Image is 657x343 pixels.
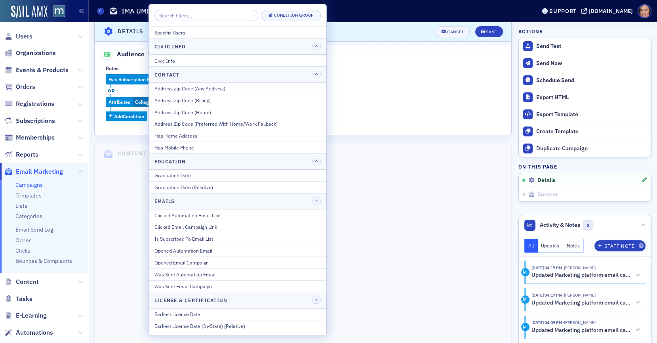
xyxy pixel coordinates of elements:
[149,268,326,280] button: Was Sent Automation Email
[436,26,470,37] button: Cancel
[154,184,321,191] div: Graduation Date (Relative)
[638,4,651,18] span: Profile
[519,140,651,157] button: Duplicate Campaign
[536,145,647,152] div: Duplicate Campaign
[16,328,53,337] span: Automations
[16,150,38,159] span: Reports
[16,133,55,142] span: Memberships
[149,106,326,118] button: Address Zip Code (Home)
[531,326,640,334] button: Updated Marketing platform email campaign: IMA UMD Networking Pizza Event | Email 1
[536,43,647,50] div: Send Test
[583,220,593,230] span: 0
[4,167,63,176] a: Email Marketing
[521,323,529,331] div: Activity
[149,55,326,66] button: Civic Info
[147,50,267,58] span: 1,655 Subscribers
[149,94,326,106] button: Address Zip Code (Billing)
[154,247,321,254] div: Opened Automation Email
[149,245,326,257] button: Opened Automation Email
[519,89,651,106] a: Export HTML
[4,328,53,337] a: Automations
[154,271,321,278] div: Was Sent Automation Email
[16,295,32,303] span: Tasks
[475,26,503,37] button: Save
[149,320,326,332] button: Earliest License Date (In-State) (Relative)
[604,244,634,248] div: Staff Note
[531,265,562,270] time: 8/27/2025 04:17 PM
[531,320,562,325] time: 8/27/2025 04:09 PM
[486,30,497,34] div: Save
[4,66,69,75] a: Events & Products
[149,130,326,142] button: Has Home Address
[154,10,258,21] input: Search filters...
[15,237,32,244] a: Opens
[154,158,186,165] h4: Education
[519,106,651,123] a: Export Template
[16,32,32,41] span: Users
[149,233,326,245] button: Is Subscribed To Email List
[154,297,227,304] h4: License & Certification
[154,43,186,50] h4: Civic Info
[122,6,258,16] h1: IMA UMD Networking Pizza Event | Email 1
[15,213,42,220] a: Categories
[562,320,596,325] span: Katie Foo
[4,100,54,108] a: Registrations
[102,49,145,60] span: Audience
[11,6,48,18] img: SailAMX
[154,259,321,266] div: Opened Email Campaign
[16,167,63,176] span: Email Marketing
[135,99,189,105] span: College Student, student
[149,142,326,153] button: Has Mobile Phone
[106,88,118,94] span: or
[106,74,270,84] div: [Primary Membership] Student Member
[4,278,39,286] a: Content
[519,72,651,89] button: Schedule Send
[15,247,30,254] a: Clicks
[594,240,646,251] button: Staff Note
[538,239,564,253] button: Updates
[154,322,321,330] div: Earliest License Date (In-State) (Relative)
[106,84,118,97] button: or
[274,13,314,17] div: Condition Group
[48,5,65,19] a: View Homepage
[16,311,47,320] span: E-Learning
[149,257,326,268] button: Opened Email Campaign
[149,118,326,130] button: Address Zip Code (Preferred With Home/Work Fallback)
[531,271,640,280] button: Updated Marketing platform email campaign: IMA UMD Networking Pizza Event | Email 1
[154,85,321,92] div: Address Zip Code (Any Address)
[154,71,180,78] h4: Contact
[521,295,529,304] div: Activity
[16,278,39,286] span: Content
[16,100,54,108] span: Registrations
[537,191,558,198] span: Content
[562,292,596,298] span: Katie Foo
[106,65,118,71] div: Rules
[118,28,144,36] h4: Details
[154,223,321,230] div: Clicked Email Campaign Link
[519,55,651,72] button: Send Now
[15,257,72,264] a: Bounces & Complaints
[154,144,321,151] div: Has Mobile Phone
[521,268,529,276] div: Activity
[531,299,640,307] button: Updated Marketing platform email campaign: IMA UMD Networking Pizza Event | Email 1
[154,197,174,205] h4: Emails
[149,209,326,221] button: Clicked Automation Email Link
[154,97,321,104] div: Address Zip Code (Billing)
[524,239,538,253] button: All
[154,334,321,341] div: Earliest License Date (Out-of-State) (Relative)
[531,292,562,298] time: 8/27/2025 04:17 PM
[531,299,632,307] h5: Updated Marketing platform email campaign: IMA UMD Networking Pizza Event | Email 1
[109,76,166,82] span: Has Subscription For Plan
[519,123,651,140] a: Create Template
[154,212,321,219] div: Clicked Automation Email Link
[149,27,326,38] button: Specific Users
[536,128,647,135] div: Create Template
[4,295,32,303] a: Tasks
[154,283,321,290] div: Was Sent Email Campaign
[537,177,556,184] span: Details
[4,49,56,57] a: Organizations
[536,111,647,118] div: Export Template
[531,327,632,334] h5: Updated Marketing platform email campaign: IMA UMD Networking Pizza Event | Email 1
[518,163,651,170] h4: On this page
